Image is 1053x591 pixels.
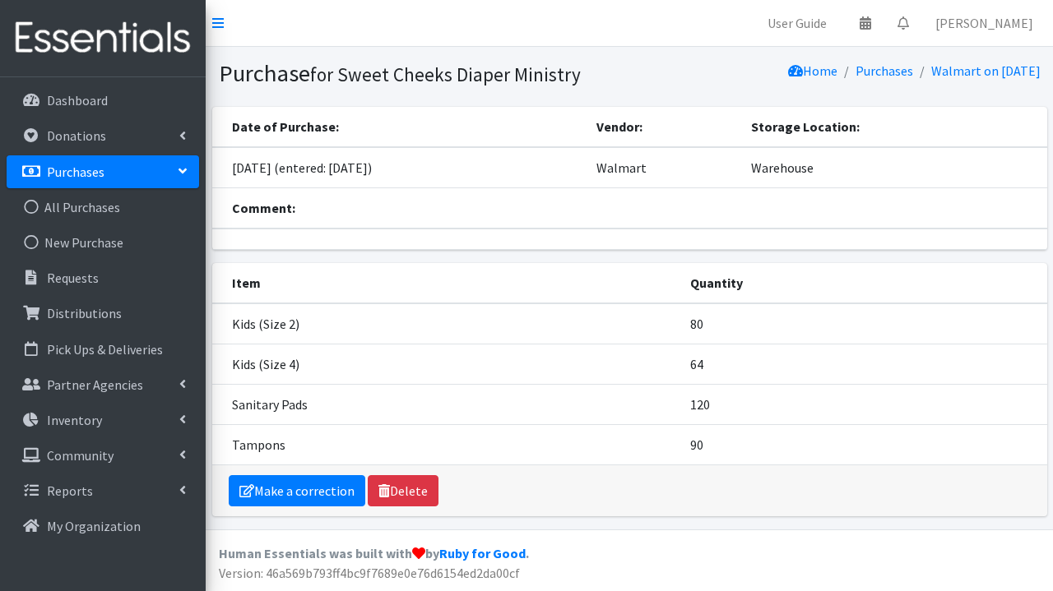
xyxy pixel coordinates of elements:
p: Purchases [47,164,104,180]
td: [DATE] (entered: [DATE]) [212,147,587,188]
th: Quantity [680,263,1046,303]
th: Storage Location: [741,107,1047,147]
td: Sanitary Pads [212,384,681,424]
p: Inventory [47,412,102,428]
td: 64 [680,344,1046,384]
th: Comment: [212,188,1047,229]
th: Item [212,263,681,303]
a: Dashboard [7,84,199,117]
span: Version: 46a569b793ff4bc9f7689e0e76d6154ed2da00cf [219,565,520,581]
h1: Purchase [219,59,624,88]
td: Warehouse [741,147,1047,188]
a: Distributions [7,297,199,330]
a: Walmart on [DATE] [931,62,1041,79]
a: [PERSON_NAME] [922,7,1046,39]
td: 120 [680,384,1046,424]
p: Distributions [47,305,122,321]
a: Home [788,62,837,79]
small: for Sweet Cheeks Diaper Ministry [310,62,581,86]
strong: Human Essentials was built with by . [219,545,529,561]
p: Dashboard [47,92,108,109]
p: Pick Ups & Deliveries [47,341,163,358]
a: All Purchases [7,191,199,224]
a: Make a correction [229,475,365,506]
th: Vendor: [587,107,741,147]
a: My Organization [7,510,199,543]
a: Requests [7,261,199,294]
td: Kids (Size 4) [212,344,681,384]
a: Donations [7,119,199,152]
p: Donations [47,127,106,144]
a: New Purchase [7,226,199,259]
a: Purchases [7,155,199,188]
td: Tampons [212,424,681,464]
a: Ruby for Good [439,545,526,561]
p: Community [47,447,114,464]
a: Reports [7,474,199,507]
a: Purchases [856,62,913,79]
p: Requests [47,270,99,286]
a: Partner Agencies [7,368,199,401]
p: My Organization [47,518,141,534]
th: Date of Purchase: [212,107,587,147]
td: 80 [680,303,1046,344]
a: User Guide [754,7,840,39]
a: Delete [368,475,438,506]
p: Partner Agencies [47,376,143,393]
p: Reports [47,482,93,499]
img: HumanEssentials [7,11,199,66]
td: 90 [680,424,1046,464]
td: Walmart [587,147,741,188]
a: Pick Ups & Deliveries [7,333,199,366]
a: Inventory [7,404,199,436]
a: Community [7,439,199,472]
td: Kids (Size 2) [212,303,681,344]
